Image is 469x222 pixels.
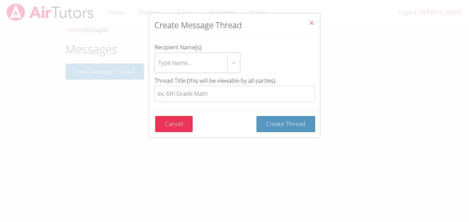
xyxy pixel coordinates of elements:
span: Recipient Name(s) [155,43,202,51]
h2: Create Message Thread [155,19,242,31]
span: Thread Title (this will be viewable by all parties) [155,77,275,84]
input: Recipient Name(s)Type Name... [158,55,159,71]
span: Create Thread [266,119,306,128]
div: Type Name... [158,58,192,68]
button: Cancel [155,116,193,132]
button: Close [303,13,320,34]
input: Thread Title (this will be viewable by all parties) [155,86,314,102]
button: Create Thread [256,116,315,132]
